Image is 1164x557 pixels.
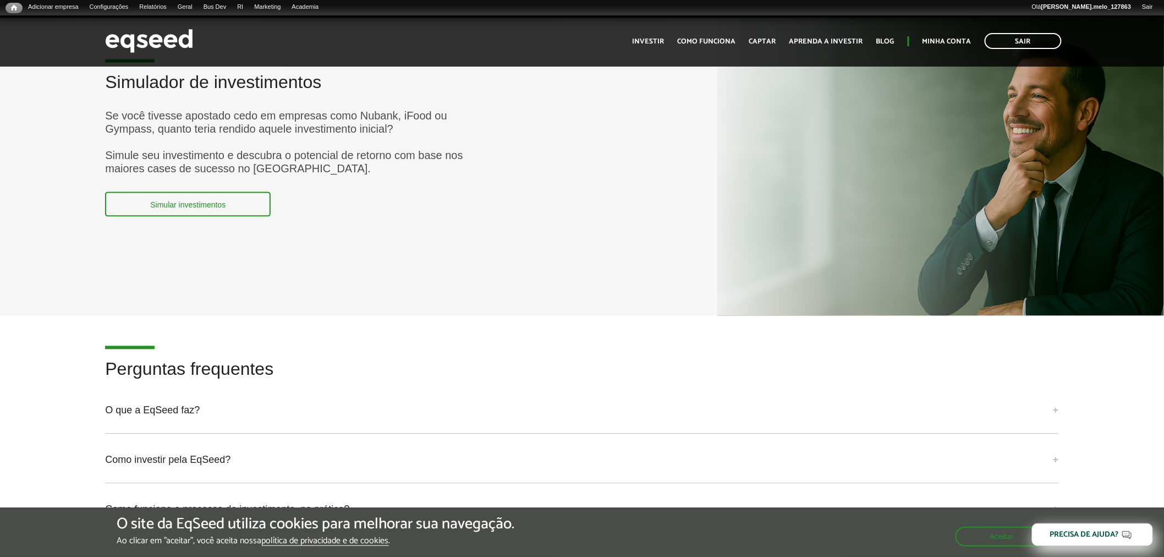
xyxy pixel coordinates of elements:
p: Ao clicar em "aceitar", você aceita nossa . [117,536,515,546]
strong: [PERSON_NAME].melo_127863 [1041,3,1132,10]
a: Marketing [249,3,286,12]
a: Como funciona o processo de investimento, na prática? [105,494,1058,524]
a: política de privacidade e de cookies [262,537,389,546]
button: Aceitar [956,527,1047,547]
a: O que a EqSeed faz? [105,395,1058,425]
a: Aprenda a investir [789,38,863,45]
a: Academia [287,3,325,12]
h2: Perguntas frequentes [105,359,1058,395]
a: Como funciona [678,38,736,45]
img: EqSeed [105,26,193,56]
span: Início [11,4,17,12]
a: Captar [749,38,776,45]
h2: Simulador de investimentos [105,73,476,108]
a: Investir [633,38,665,45]
a: Simular investimentos [105,192,271,216]
a: Blog [876,38,894,45]
h5: O site da EqSeed utiliza cookies para melhorar sua navegação. [117,516,515,533]
a: Olá[PERSON_NAME].melo_127863 [1026,3,1137,12]
a: Início [6,3,23,13]
a: Adicionar empresa [23,3,84,12]
a: Configurações [84,3,134,12]
div: Se você tivesse apostado cedo em empresas como Nubank, iFood ou Gympass, quanto teria rendido aqu... [105,109,476,175]
a: Sair [985,33,1062,49]
a: Como investir pela EqSeed? [105,445,1058,474]
a: Minha conta [923,38,971,45]
a: Geral [172,3,198,12]
a: Sair [1136,3,1158,12]
a: RI [232,3,249,12]
a: Bus Dev [198,3,232,12]
a: Relatórios [134,3,172,12]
